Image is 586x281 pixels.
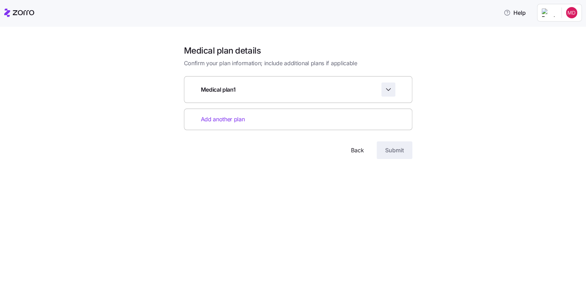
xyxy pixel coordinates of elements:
button: Submit [377,141,412,159]
button: Back [343,141,372,159]
h1: Medical plan details [184,45,412,56]
span: Add another plan [201,115,245,124]
span: Back [351,146,364,154]
img: Employer logo [542,8,556,17]
img: a7e40e341e3265f856f88331e78abdc3 [566,7,577,18]
span: Confirm your plan information; include additional plans if applicable [184,59,412,68]
svg: Expand employee form [384,85,393,94]
span: Submit [385,146,404,154]
span: Help [504,8,526,17]
span: Medical plan 1 [201,85,236,94]
button: Help [498,6,531,20]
